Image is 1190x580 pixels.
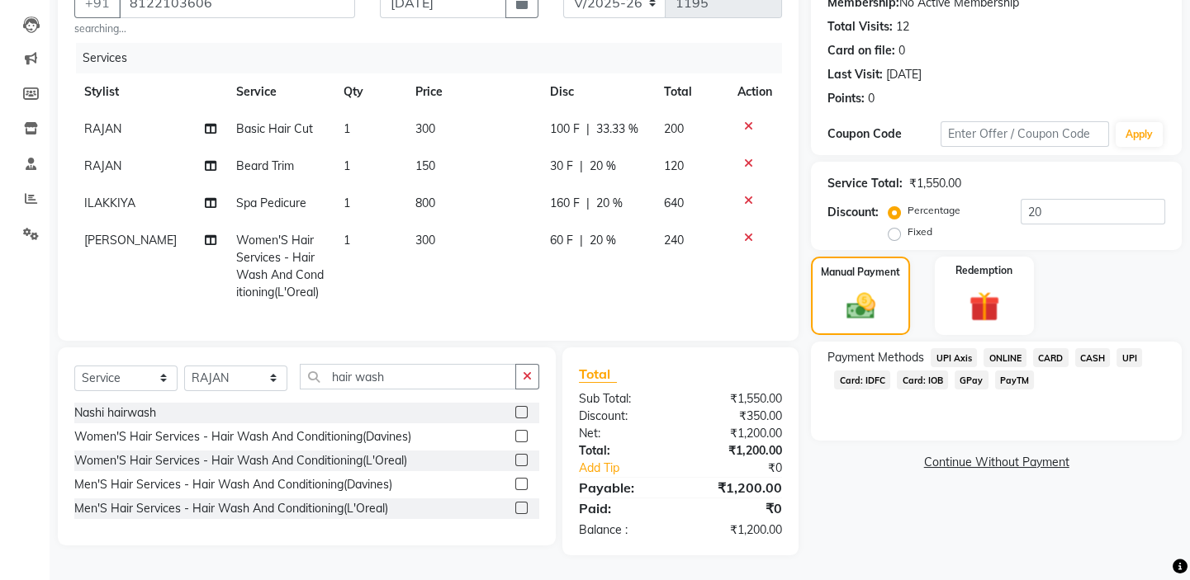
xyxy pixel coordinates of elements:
[74,404,156,422] div: Nashi hairwash
[74,73,226,111] th: Stylist
[236,158,294,173] span: Beard Trim
[908,224,932,239] label: Fixed
[344,121,350,136] span: 1
[567,478,680,497] div: Payable:
[550,232,573,249] span: 60 F
[74,500,388,517] div: Men'S Hair Services - Hair Wash And Conditioning(L'Oreal)
[827,18,893,35] div: Total Visits:
[74,452,407,469] div: Women'S Hair Services - Hair Wash And Conditioning(L'Oreal)
[827,175,903,192] div: Service Total:
[834,370,890,389] span: Card: IDFC
[236,233,324,299] span: Women'S Hair Services - Hair Wash And Conditioning(L'Oreal)
[827,66,883,83] div: Last Visit:
[344,158,350,173] span: 1
[896,18,909,35] div: 12
[909,175,961,192] div: ₹1,550.00
[868,90,875,107] div: 0
[567,498,680,518] div: Paid:
[236,121,313,136] span: Basic Hair Cut
[586,195,590,212] span: |
[1116,122,1163,147] button: Apply
[1117,348,1142,367] span: UPI
[960,288,1009,326] img: _gift.svg
[664,121,684,136] span: 200
[728,73,782,111] th: Action
[344,196,350,210] span: 1
[654,73,728,111] th: Total
[680,521,794,539] div: ₹1,200.00
[74,428,411,446] div: Women'S Hair Services - Hair Wash And Conditioning(Davines)
[567,521,680,539] div: Balance :
[680,425,794,442] div: ₹1,200.00
[908,203,960,218] label: Percentage
[680,442,794,460] div: ₹1,200.00
[84,158,121,173] span: RAJAN
[995,370,1035,389] span: PayTM
[84,121,121,136] span: RAJAN
[680,408,794,425] div: ₹350.00
[664,158,684,173] span: 120
[827,349,924,366] span: Payment Methods
[579,365,617,383] span: Total
[226,73,334,111] th: Service
[344,233,350,248] span: 1
[821,265,900,280] label: Manual Payment
[580,232,583,249] span: |
[415,233,435,248] span: 300
[567,442,680,460] div: Total:
[955,370,989,389] span: GPay
[837,290,884,323] img: _cash.svg
[405,73,540,111] th: Price
[827,204,879,221] div: Discount:
[680,498,794,518] div: ₹0
[814,454,1178,471] a: Continue Without Payment
[680,390,794,408] div: ₹1,550.00
[84,233,177,248] span: [PERSON_NAME]
[236,196,306,210] span: Spa Pedicure
[699,460,794,477] div: ₹0
[550,195,580,212] span: 160 F
[590,158,616,175] span: 20 %
[664,233,684,248] span: 240
[540,73,654,111] th: Disc
[550,158,573,175] span: 30 F
[586,120,590,138] span: |
[567,408,680,425] div: Discount:
[415,158,435,173] span: 150
[590,232,616,249] span: 20 %
[596,120,638,138] span: 33.33 %
[580,158,583,175] span: |
[596,195,623,212] span: 20 %
[567,390,680,408] div: Sub Total:
[941,121,1109,147] input: Enter Offer / Coupon Code
[931,348,977,367] span: UPI Axis
[74,21,355,36] small: searching...
[827,42,895,59] div: Card on file:
[74,476,392,493] div: Men'S Hair Services - Hair Wash And Conditioning(Davines)
[415,121,435,136] span: 300
[300,364,516,389] input: Search or Scan
[664,196,684,210] span: 640
[897,370,948,389] span: Card: IOB
[567,425,680,442] div: Net:
[680,478,794,497] div: ₹1,200.00
[334,73,405,111] th: Qty
[955,263,1012,278] label: Redemption
[827,125,940,143] div: Coupon Code
[76,43,794,73] div: Services
[984,348,1026,367] span: ONLINE
[550,120,580,138] span: 100 F
[1075,348,1111,367] span: CASH
[886,66,922,83] div: [DATE]
[84,196,135,210] span: ILAKKIYA
[1033,348,1069,367] span: CARD
[567,460,699,477] a: Add Tip
[898,42,905,59] div: 0
[415,196,435,210] span: 800
[827,90,865,107] div: Points:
